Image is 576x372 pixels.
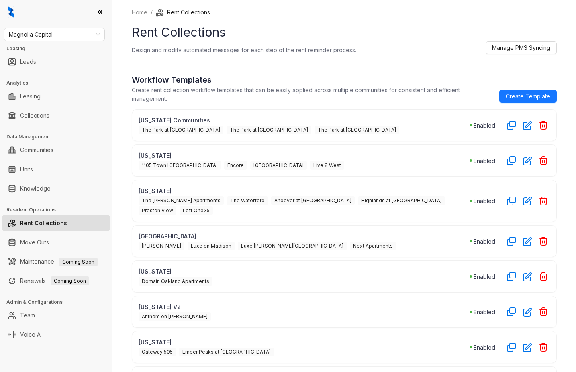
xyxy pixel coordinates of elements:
[139,206,176,215] span: Preston View
[350,242,396,250] span: Next Apartments
[2,54,110,70] li: Leads
[132,74,493,86] h2: Workflow Templates
[139,277,212,286] span: Domain Oakland Apartments
[139,161,221,170] span: 1105 Town [GEOGRAPHIC_DATA]
[6,206,112,213] h3: Resident Operations
[132,46,356,54] p: Design and modify automated messages for each step of the rent reminder process.
[59,258,98,266] span: Coming Soon
[2,273,110,289] li: Renewals
[474,272,495,281] p: Enabled
[227,196,268,205] span: The Waterford
[20,142,53,158] a: Communities
[132,86,493,103] p: Create rent collection workflow templates that can be easily applied across multiple communities ...
[6,299,112,306] h3: Admin & Configurations
[2,142,110,158] li: Communities
[474,197,495,205] p: Enabled
[310,161,344,170] span: Live 8 West
[506,92,550,101] span: Create Template
[139,196,224,205] span: The [PERSON_NAME] Apartments
[139,312,211,321] span: Anthem on [PERSON_NAME]
[2,327,110,343] li: Voice AI
[2,307,110,323] li: Team
[20,234,49,250] a: Move Outs
[492,43,550,52] span: Manage PMS Syncing
[474,157,495,165] p: Enabled
[20,215,67,231] a: Rent Collections
[6,79,112,87] h3: Analytics
[9,28,100,41] span: Magnolia Capital
[20,273,89,289] a: RenewalsComing Soon
[238,242,347,250] span: Luxe [PERSON_NAME][GEOGRAPHIC_DATA]
[130,8,149,17] a: Home
[180,206,213,215] span: Loft One35
[2,234,110,250] li: Move Outs
[139,116,470,124] p: [US_STATE] Communities
[2,108,110,124] li: Collections
[188,242,235,250] span: Luxe on Madison
[2,254,110,270] li: Maintenance
[8,6,14,18] img: logo
[20,327,42,343] a: Voice AI
[2,181,110,197] li: Knowledge
[499,90,557,103] a: Create Template
[6,133,112,140] h3: Data Management
[139,187,470,195] p: [US_STATE]
[20,161,33,177] a: Units
[20,54,36,70] a: Leads
[271,196,355,205] span: Andover at [GEOGRAPHIC_DATA]
[151,8,153,17] li: /
[139,126,223,134] span: The Park at [GEOGRAPHIC_DATA]
[2,215,110,231] li: Rent Collections
[139,338,470,346] p: [US_STATE]
[358,196,445,205] span: Highlands at [GEOGRAPHIC_DATA]
[51,276,89,285] span: Coming Soon
[224,161,247,170] span: Encore
[132,23,557,41] h1: Rent Collections
[139,348,176,356] span: Gateway 505
[474,343,495,352] p: Enabled
[20,181,51,197] a: Knowledge
[179,348,274,356] span: Ember Peaks at [GEOGRAPHIC_DATA]
[474,237,495,246] p: Enabled
[139,151,470,160] p: [US_STATE]
[156,8,210,17] li: Rent Collections
[2,161,110,177] li: Units
[20,307,35,323] a: Team
[250,161,307,170] span: [GEOGRAPHIC_DATA]
[139,242,184,250] span: [PERSON_NAME]
[227,126,311,134] span: The Park at [GEOGRAPHIC_DATA]
[139,303,470,311] p: [US_STATE] V2
[486,41,557,54] button: Manage PMS Syncing
[315,126,399,134] span: The Park at [GEOGRAPHIC_DATA]
[2,88,110,104] li: Leasing
[139,232,470,240] p: [GEOGRAPHIC_DATA]
[20,88,41,104] a: Leasing
[20,108,49,124] a: Collections
[474,308,495,316] p: Enabled
[6,45,112,52] h3: Leasing
[139,267,470,276] p: [US_STATE]
[474,121,495,130] p: Enabled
